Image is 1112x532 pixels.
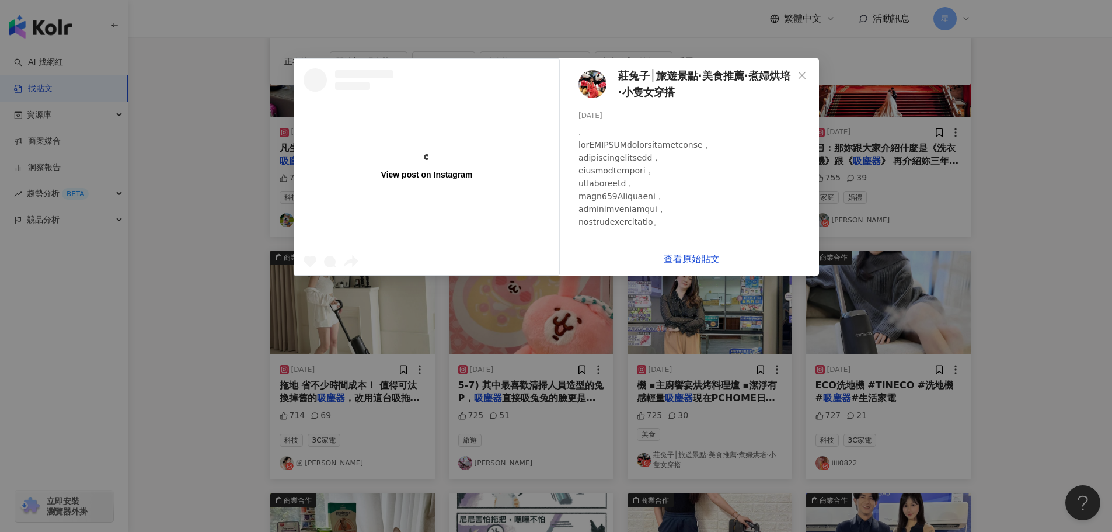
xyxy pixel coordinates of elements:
[578,110,810,121] div: [DATE]
[790,64,814,87] button: Close
[797,71,807,80] span: close
[664,253,720,265] a: 查看原始貼文
[578,70,606,98] img: KOL Avatar
[381,169,472,180] div: View post on Instagram
[618,68,793,101] span: 莊兔子│旅遊景點·美食推薦·煮婦烘培·小隻女穿搭
[578,68,793,101] a: KOL Avatar莊兔子│旅遊景點·美食推薦·煮婦烘培·小隻女穿搭
[294,59,559,275] a: View post on Instagram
